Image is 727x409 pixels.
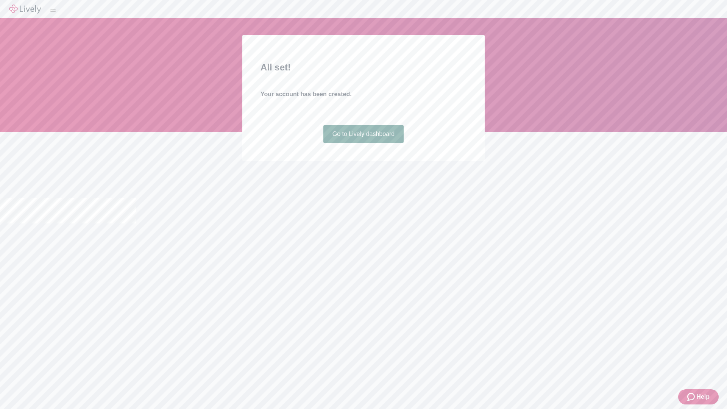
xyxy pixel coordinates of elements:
[261,61,466,74] h2: All set!
[9,5,41,14] img: Lively
[261,90,466,99] h4: Your account has been created.
[678,389,719,404] button: Zendesk support iconHelp
[696,392,710,401] span: Help
[323,125,404,143] a: Go to Lively dashboard
[687,392,696,401] svg: Zendesk support icon
[50,9,56,12] button: Log out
